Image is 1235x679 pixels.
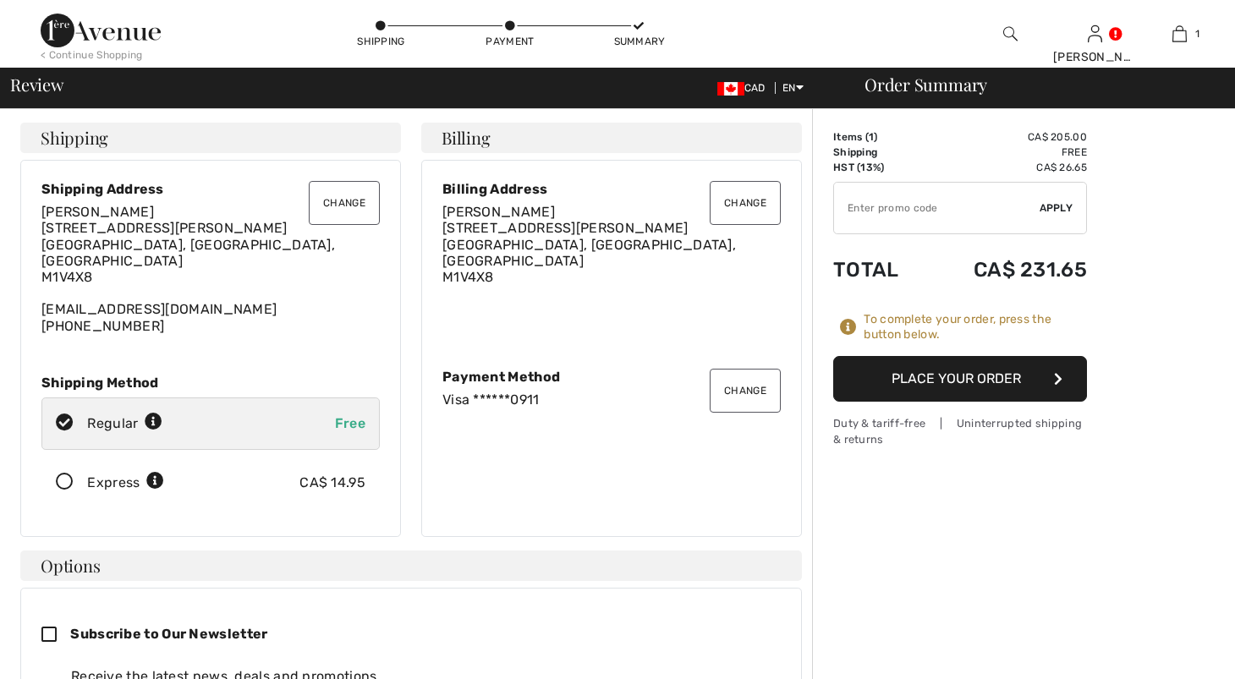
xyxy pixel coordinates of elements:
[833,241,926,298] td: Total
[844,76,1225,93] div: Order Summary
[20,550,802,581] h4: Options
[869,131,874,143] span: 1
[1088,25,1102,41] a: Sign In
[41,129,108,146] span: Shipping
[926,241,1087,298] td: CA$ 231.65
[717,82,772,94] span: CAD
[70,626,267,642] span: Subscribe to Our Newsletter
[1053,48,1136,66] div: [PERSON_NAME]
[833,415,1087,447] div: Duty & tariff-free | Uninterrupted shipping & returns
[710,181,781,225] button: Change
[710,369,781,413] button: Change
[1138,24,1221,44] a: 1
[41,220,335,285] span: [STREET_ADDRESS][PERSON_NAME] [GEOGRAPHIC_DATA], [GEOGRAPHIC_DATA], [GEOGRAPHIC_DATA] M1V4X8
[1195,26,1199,41] span: 1
[309,181,380,225] button: Change
[10,76,63,93] span: Review
[614,34,665,49] div: Summary
[335,415,365,431] span: Free
[833,129,926,145] td: Items ( )
[926,145,1087,160] td: Free
[41,47,143,63] div: < Continue Shopping
[41,204,154,220] span: [PERSON_NAME]
[926,160,1087,175] td: CA$ 26.65
[1088,24,1102,44] img: My Info
[485,34,535,49] div: Payment
[864,312,1087,342] div: To complete your order, press the button below.
[442,129,490,146] span: Billing
[833,356,1087,402] button: Place Your Order
[87,413,162,434] div: Regular
[1040,200,1073,216] span: Apply
[442,369,781,385] div: Payment Method
[356,34,407,49] div: Shipping
[834,183,1040,233] input: Promo code
[833,160,926,175] td: HST (13%)
[442,204,555,220] span: [PERSON_NAME]
[87,473,164,493] div: Express
[833,145,926,160] td: Shipping
[1172,24,1187,44] img: My Bag
[41,204,380,334] div: [EMAIL_ADDRESS][DOMAIN_NAME] [PHONE_NUMBER]
[782,82,804,94] span: EN
[926,129,1087,145] td: CA$ 205.00
[442,181,781,197] div: Billing Address
[41,181,380,197] div: Shipping Address
[41,14,161,47] img: 1ère Avenue
[41,375,380,391] div: Shipping Method
[442,220,736,285] span: [STREET_ADDRESS][PERSON_NAME] [GEOGRAPHIC_DATA], [GEOGRAPHIC_DATA], [GEOGRAPHIC_DATA] M1V4X8
[299,473,365,493] div: CA$ 14.95
[1003,24,1018,44] img: search the website
[717,82,744,96] img: Canadian Dollar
